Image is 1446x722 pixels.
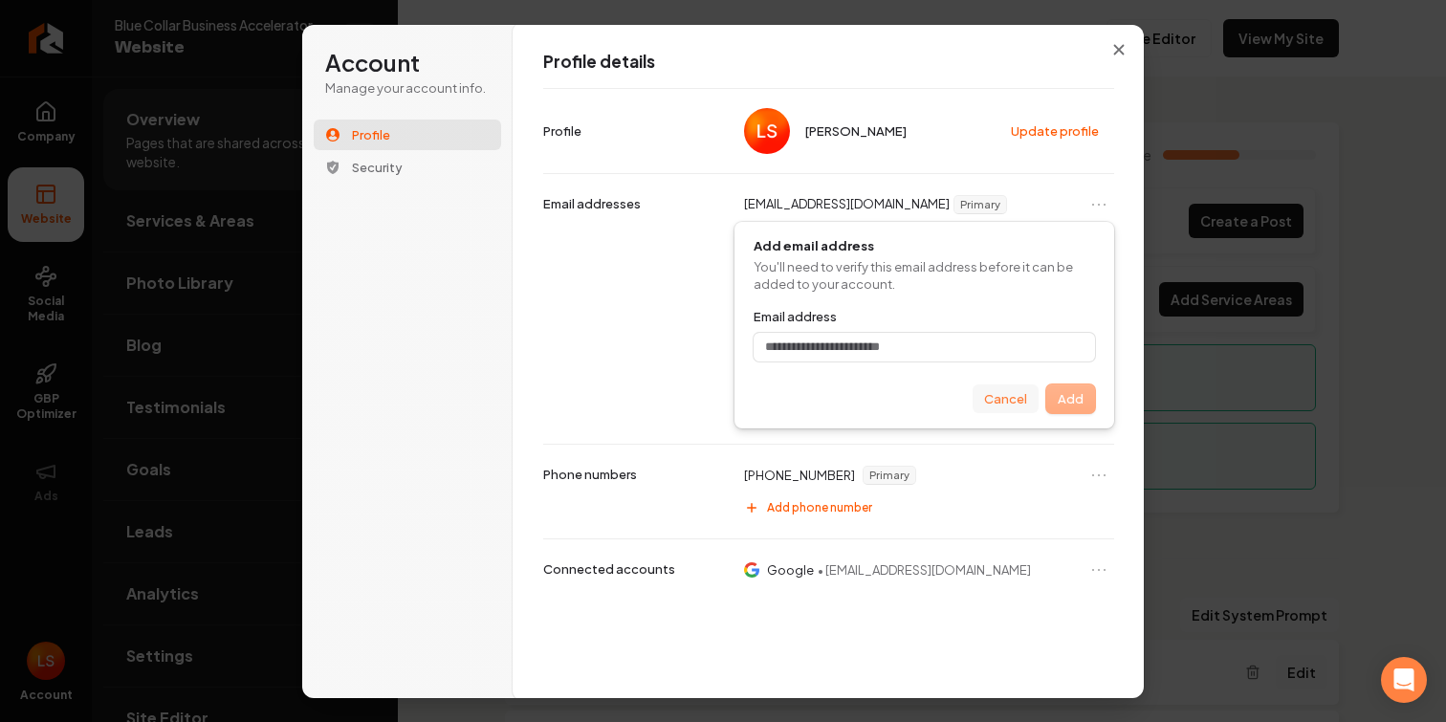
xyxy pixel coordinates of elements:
button: Profile [314,120,501,150]
span: • [EMAIL_ADDRESS][DOMAIN_NAME] [818,561,1031,579]
h1: Add email address [754,237,1095,254]
button: Cancel [973,384,1039,413]
span: Primary [864,467,915,484]
button: Open menu [1087,558,1110,581]
p: Google [767,561,814,579]
div: Open Intercom Messenger [1381,657,1427,703]
button: Close modal [1102,33,1136,67]
p: Connected accounts [543,560,675,578]
p: Manage your account info. [325,79,490,97]
img: Google [744,561,759,579]
h1: Account [325,48,490,78]
button: Update profile [1001,117,1110,145]
span: [PERSON_NAME] [805,122,907,140]
p: You'll need to verify this email address before it can be added to your account. [754,258,1095,293]
p: [PHONE_NUMBER] [744,467,855,484]
p: Email addresses [543,195,641,212]
span: Primary [954,196,1006,213]
button: Open menu [1087,464,1110,487]
button: Open menu [1087,193,1110,216]
span: Add phone number [767,500,872,515]
p: Phone numbers [543,466,637,483]
img: Logan Sendle [744,108,790,154]
p: Profile [543,122,581,140]
button: Add phone number [734,492,1114,523]
span: Profile [352,126,390,143]
button: Security [314,152,501,183]
span: Security [352,159,403,176]
h1: Profile details [543,51,1114,74]
p: [EMAIL_ADDRESS][DOMAIN_NAME] [744,195,950,214]
label: Email address [754,308,837,325]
